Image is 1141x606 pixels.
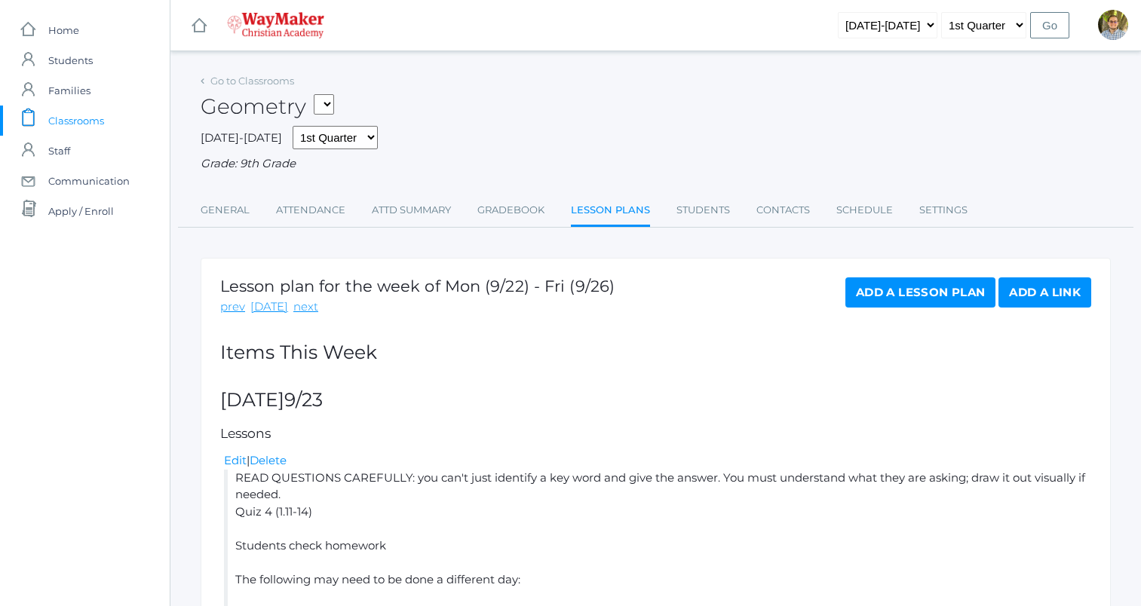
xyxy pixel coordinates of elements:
input: Go [1030,12,1069,38]
a: Contacts [756,195,810,225]
span: 9/23 [284,388,323,411]
a: Add a Lesson Plan [845,277,995,308]
span: Communication [48,166,130,196]
span: [DATE]-[DATE] [201,130,282,145]
span: Apply / Enroll [48,196,114,226]
a: Gradebook [477,195,544,225]
a: next [293,298,318,316]
a: [DATE] [250,298,288,316]
a: prev [220,298,245,316]
div: Kylen Braileanu [1098,10,1128,40]
span: Families [48,75,90,106]
span: Students [48,45,93,75]
a: Edit [224,453,247,467]
div: Grade: 9th Grade [201,155,1111,173]
span: Home [48,15,79,45]
h2: Items This Week [220,342,1091,363]
h2: [DATE] [220,390,1091,411]
h1: Lesson plan for the week of Mon (9/22) - Fri (9/26) [220,277,615,295]
a: Add a Link [998,277,1091,308]
h5: Lessons [220,427,1091,441]
a: Attendance [276,195,345,225]
a: Go to Classrooms [210,75,294,87]
a: Lesson Plans [571,195,650,228]
a: Students [676,195,730,225]
a: Schedule [836,195,893,225]
span: Staff [48,136,70,166]
a: Attd Summary [372,195,451,225]
div: | [224,452,1091,470]
a: Delete [250,453,287,467]
span: Classrooms [48,106,104,136]
h2: Geometry [201,95,334,118]
a: General [201,195,250,225]
a: Settings [919,195,968,225]
img: 4_waymaker-logo-stack-white.png [227,12,324,38]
